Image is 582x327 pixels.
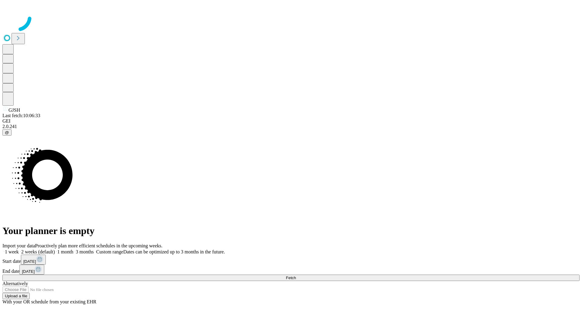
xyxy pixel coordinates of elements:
[76,249,94,254] span: 3 months
[2,225,580,236] h1: Your planner is empty
[123,249,225,254] span: Dates can be optimized up to 3 months in the future.
[23,259,36,264] span: [DATE]
[5,249,19,254] span: 1 week
[8,107,20,113] span: GJSH
[2,124,580,129] div: 2.0.241
[2,129,12,136] button: @
[2,243,35,248] span: Import your data
[35,243,162,248] span: Proactively plan more efficient schedules in the upcoming weeks.
[2,265,580,275] div: End date
[2,275,580,281] button: Fetch
[22,269,35,274] span: [DATE]
[21,249,55,254] span: 2 weeks (default)
[2,299,96,304] span: With your OR schedule from your existing EHR
[2,118,580,124] div: GEI
[19,265,44,275] button: [DATE]
[286,276,296,280] span: Fetch
[5,130,9,135] span: @
[2,113,40,118] span: Last fetch: 10:06:33
[57,249,73,254] span: 1 month
[2,255,580,265] div: Start date
[21,255,46,265] button: [DATE]
[2,293,30,299] button: Upload a file
[96,249,123,254] span: Custom range
[2,281,28,286] span: Alternatively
